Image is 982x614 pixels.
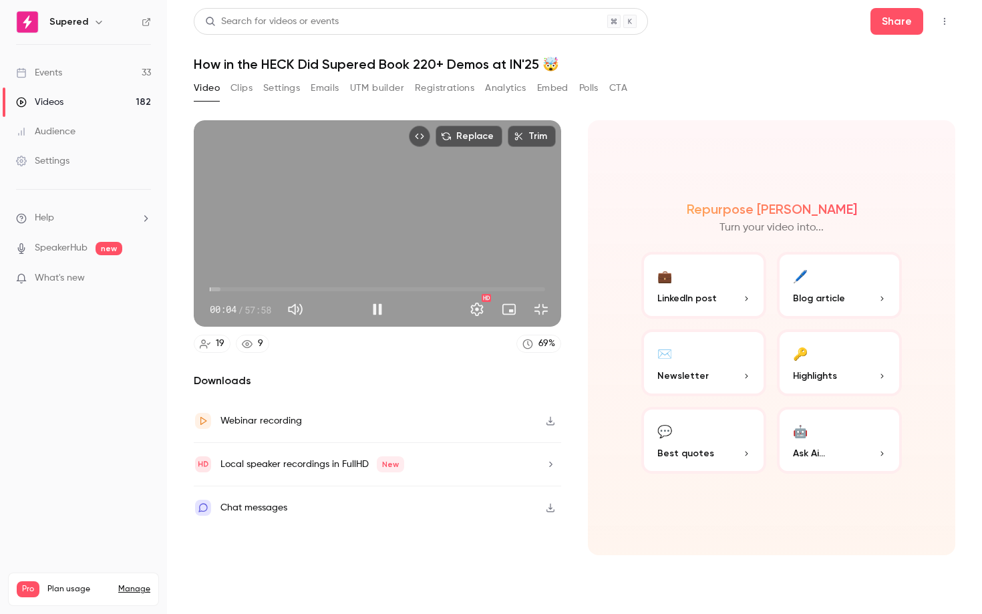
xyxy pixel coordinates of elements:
button: 🤖Ask Ai... [777,407,902,474]
h2: Repurpose [PERSON_NAME] [687,201,857,217]
div: Search for videos or events [205,15,339,29]
img: Supered [17,11,38,33]
h1: How in the HECK Did Supered Book 220+ Demos at IN'25 🤯 [194,56,955,72]
div: Audience [16,125,75,138]
span: Ask Ai... [793,446,825,460]
span: 00:04 [210,303,236,317]
button: Embed video [409,126,430,147]
button: Turn on miniplayer [496,296,522,323]
div: 💬 [657,420,672,441]
button: ✉️Newsletter [641,329,766,396]
button: Clips [230,78,253,99]
button: 💼LinkedIn post [641,252,766,319]
div: 🖊️ [793,265,808,286]
span: Pro [17,581,39,597]
div: 🤖 [793,420,808,441]
button: UTM builder [350,78,404,99]
div: 9 [258,337,263,351]
div: 💼 [657,265,672,286]
div: Webinar recording [220,413,302,429]
div: 🔑 [793,343,808,363]
div: 19 [216,337,224,351]
a: 69% [516,335,561,353]
div: Chat messages [220,500,287,516]
button: Polls [579,78,599,99]
span: 57:58 [244,303,271,317]
button: Top Bar Actions [934,11,955,32]
a: Manage [118,584,150,595]
button: Mute [282,296,309,323]
div: ✉️ [657,343,672,363]
button: Share [870,8,923,35]
span: Plan usage [47,584,110,595]
span: / [238,303,243,317]
div: Videos [16,96,63,109]
button: Emails [311,78,339,99]
div: Events [16,66,62,80]
button: Pause [364,296,391,323]
span: new [96,242,122,255]
p: Turn your video into... [719,220,824,236]
button: Settings [464,296,490,323]
a: SpeakerHub [35,241,88,255]
span: What's new [35,271,85,285]
li: help-dropdown-opener [16,211,151,225]
button: Replace [436,126,502,147]
iframe: Noticeable Trigger [135,273,151,285]
button: Settings [263,78,300,99]
span: Help [35,211,54,225]
button: Embed [537,78,568,99]
button: Analytics [485,78,526,99]
span: Blog article [793,291,845,305]
button: 🖊️Blog article [777,252,902,319]
span: New [377,456,404,472]
h6: Supered [49,15,88,29]
button: CTA [609,78,627,99]
div: 69 % [538,337,555,351]
div: HD [482,294,491,302]
span: Newsletter [657,369,709,383]
div: Local speaker recordings in FullHD [220,456,404,472]
span: Highlights [793,369,837,383]
button: 🔑Highlights [777,329,902,396]
a: 19 [194,335,230,353]
div: Settings [16,154,69,168]
a: 9 [236,335,269,353]
div: 00:04 [210,303,271,317]
span: LinkedIn post [657,291,717,305]
button: Exit full screen [528,296,554,323]
button: 💬Best quotes [641,407,766,474]
h2: Downloads [194,373,561,389]
span: Best quotes [657,446,714,460]
button: Trim [508,126,556,147]
button: Registrations [415,78,474,99]
button: Video [194,78,220,99]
